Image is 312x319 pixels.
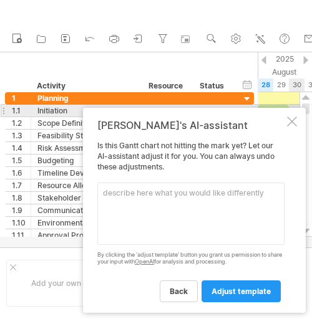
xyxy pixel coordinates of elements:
[37,192,136,204] div: Stakeholder Engagement
[12,155,31,166] div: 1.5
[12,105,31,117] div: 1.1
[241,105,253,118] div: scroll to activity
[12,179,31,191] div: 1.7
[212,287,271,296] span: adjust template
[12,167,31,179] div: 1.6
[37,130,136,141] div: Feasibility Study
[12,117,31,129] div: 1.2
[37,105,136,117] div: Initiation
[12,130,31,141] div: 1.3
[160,280,198,302] a: back
[37,142,136,154] div: Risk Assessment
[37,167,136,179] div: Timeline Development
[200,80,227,92] div: Status
[37,179,136,191] div: Resource Allocation
[12,142,31,154] div: 1.4
[37,155,136,166] div: Budgeting
[97,141,285,302] div: Is this Gantt chart not hitting the mark yet? Let our AI-assistant adjust it for you. You can alw...
[170,287,188,296] span: back
[258,105,289,117] div: start
[12,204,31,216] div: 1.9
[37,217,136,229] div: Environmental Assessment
[202,280,281,302] a: adjust template
[97,252,285,265] div: By clicking the 'adjust template' button you grant us permission to share your input with for ana...
[37,229,136,241] div: Approval Process
[37,92,136,104] div: Planning
[37,117,136,129] div: Scope Definition
[37,204,136,216] div: Communication Planning
[258,79,273,92] div: Thursday, 28 August 2025
[12,229,31,241] div: 1.11
[37,80,135,92] div: Activity
[273,79,289,92] div: Friday, 29 August 2025
[12,92,31,104] div: 1
[289,79,305,92] div: Saturday, 30 August 2025
[6,260,123,307] div: Add your own logo
[12,192,31,204] div: 1.8
[149,80,187,92] div: Resource
[135,258,154,265] a: OpenAI
[12,217,31,229] div: 1.10
[97,119,285,131] div: [PERSON_NAME]'s AI-assistant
